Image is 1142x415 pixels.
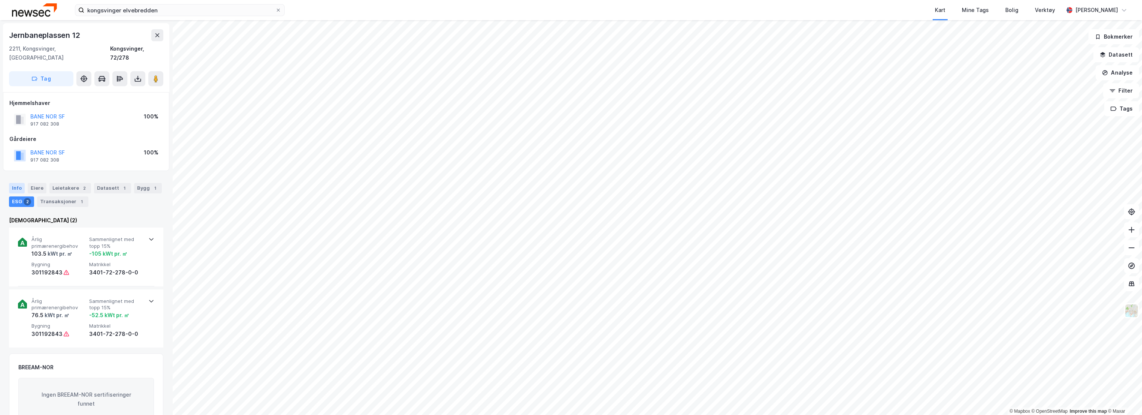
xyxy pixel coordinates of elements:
div: BREEAM-NOR [18,363,54,372]
div: Datasett [94,183,131,193]
button: Bokmerker [1088,29,1139,44]
div: 1 [78,198,85,205]
iframe: Chat Widget [1105,379,1142,415]
div: Kart [935,6,945,15]
div: -105 kWt pr. ㎡ [89,249,127,258]
div: Leietakere [49,183,91,193]
div: Gårdeiere [9,135,163,144]
div: 917 082 308 [30,121,59,127]
a: Mapbox [1009,409,1030,414]
div: 1 [151,184,159,192]
div: 3401-72-278-0-0 [89,330,144,339]
span: Matrikkel [89,323,144,329]
div: Jernbaneplassen 12 [9,29,81,41]
div: Transaksjoner [37,196,88,207]
div: Kontrollprogram for chat [1105,379,1142,415]
a: Improve this map [1070,409,1107,414]
span: Bygning [31,323,86,329]
button: Tag [9,71,73,86]
div: 2211, Kongsvinger, [GEOGRAPHIC_DATA] [9,44,110,62]
div: Verktøy [1035,6,1055,15]
div: [PERSON_NAME] [1075,6,1118,15]
div: 3401-72-278-0-0 [89,268,144,277]
button: Analyse [1096,65,1139,80]
div: 103.5 [31,249,72,258]
div: -52.5 kWt pr. ㎡ [89,311,129,320]
span: Sammenlignet med topp 15% [89,236,144,249]
div: Bygg [134,183,162,193]
div: Kongsvinger, 72/278 [110,44,163,62]
span: Sammenlignet med topp 15% [89,298,144,311]
img: newsec-logo.f6e21ccffca1b3a03d2d.png [12,3,57,16]
div: 301192843 [31,330,63,339]
div: 1 [121,184,128,192]
span: Matrikkel [89,261,144,268]
div: ESG [9,196,34,207]
div: kWt pr. ㎡ [43,311,69,320]
div: 2 [81,184,88,192]
div: [DEMOGRAPHIC_DATA] (2) [9,216,163,225]
div: 100% [144,148,158,157]
div: Mine Tags [962,6,989,15]
button: Tags [1104,101,1139,116]
div: 301192843 [31,268,63,277]
input: Søk på adresse, matrikkel, gårdeiere, leietakere eller personer [84,4,275,16]
div: 76.5 [31,311,69,320]
div: 917 082 308 [30,157,59,163]
span: Bygning [31,261,86,268]
div: kWt pr. ㎡ [46,249,72,258]
a: OpenStreetMap [1032,409,1068,414]
div: 100% [144,112,158,121]
img: Z [1124,304,1139,318]
div: Bolig [1005,6,1018,15]
button: Filter [1103,83,1139,98]
span: Årlig primærenergibehov [31,236,86,249]
span: Årlig primærenergibehov [31,298,86,311]
div: Info [9,183,25,193]
div: Hjemmelshaver [9,99,163,108]
div: 2 [24,198,31,205]
div: Eiere [28,183,46,193]
button: Datasett [1093,47,1139,62]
